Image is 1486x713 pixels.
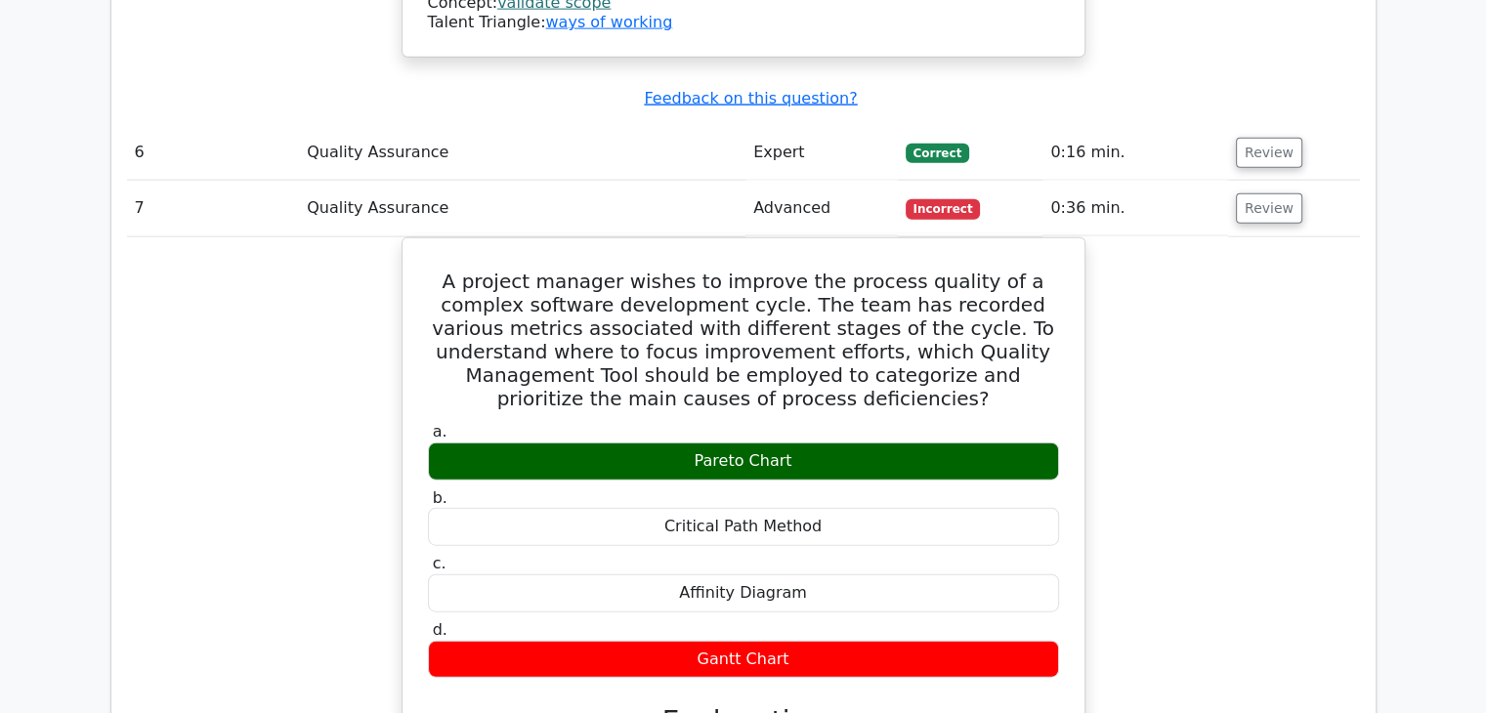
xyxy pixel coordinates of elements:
a: Feedback on this question? [644,89,857,107]
td: Quality Assurance [299,181,745,236]
button: Review [1236,193,1302,224]
td: 0:36 min. [1042,181,1228,236]
div: Critical Path Method [428,508,1059,546]
td: Quality Assurance [299,125,745,181]
div: Gantt Chart [428,641,1059,679]
span: d. [433,620,447,639]
td: 6 [127,125,300,181]
span: c. [433,554,446,572]
span: Correct [906,144,969,163]
span: Incorrect [906,199,981,219]
a: ways of working [545,13,672,31]
span: b. [433,488,447,507]
td: Expert [745,125,898,181]
td: Advanced [745,181,898,236]
h5: A project manager wishes to improve the process quality of a complex software development cycle. ... [426,270,1061,410]
td: 0:16 min. [1042,125,1228,181]
span: a. [433,422,447,440]
td: 7 [127,181,300,236]
button: Review [1236,138,1302,168]
div: Pareto Chart [428,442,1059,481]
div: Affinity Diagram [428,574,1059,612]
